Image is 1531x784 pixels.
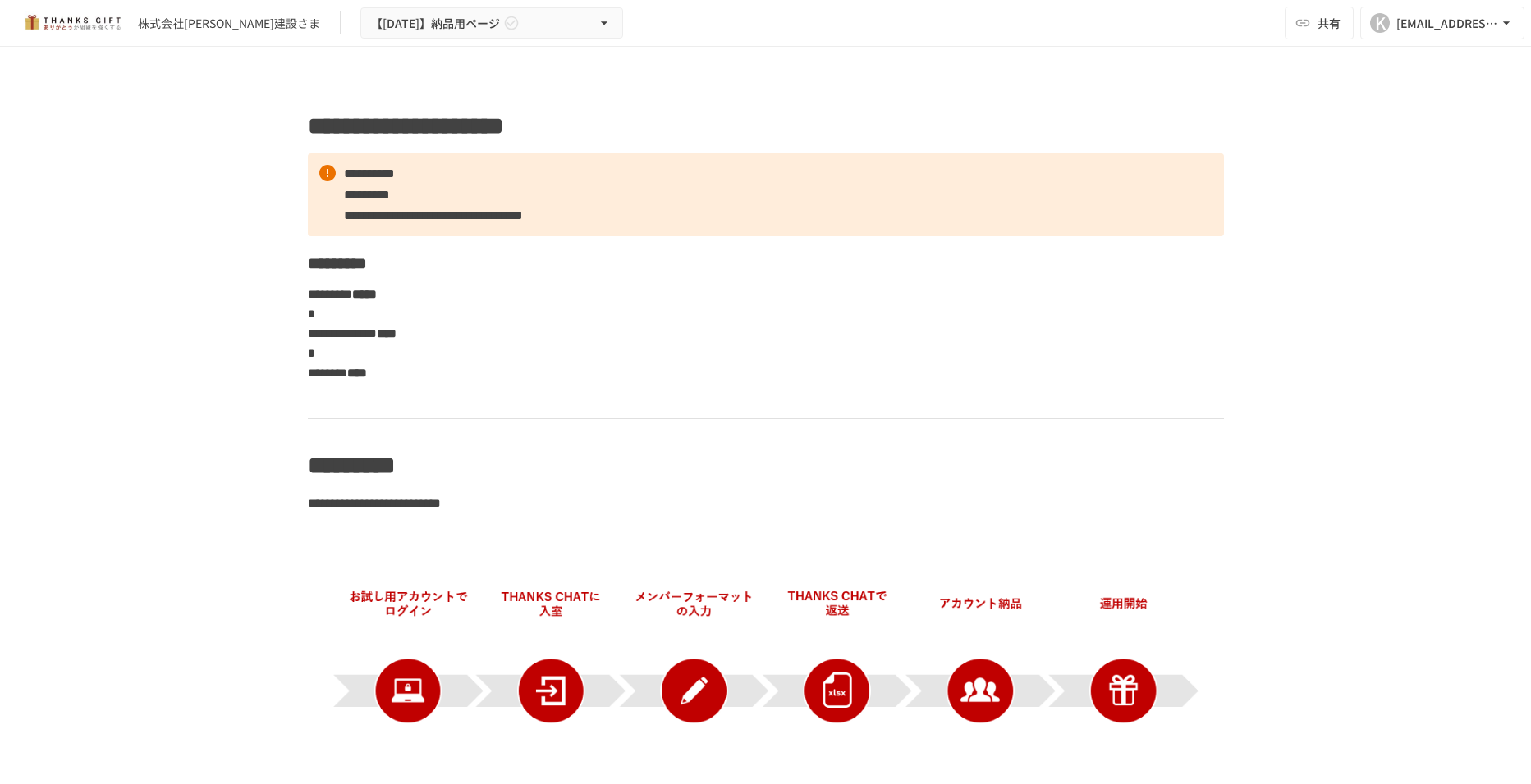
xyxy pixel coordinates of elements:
div: K [1370,13,1390,33]
button: 共有 [1285,7,1354,39]
img: mMP1OxWUAhQbsRWCurg7vIHe5HqDpP7qZo7fRoNLXQh [20,10,125,36]
span: 共有 [1318,14,1341,32]
button: 【[DATE]】納品用ページ [360,7,623,39]
div: [EMAIL_ADDRESS][DOMAIN_NAME] [1396,13,1498,34]
div: 株式会社[PERSON_NAME]建設さま [138,15,320,32]
span: 【[DATE]】納品用ページ [371,13,500,34]
button: K[EMAIL_ADDRESS][DOMAIN_NAME] [1360,7,1524,39]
